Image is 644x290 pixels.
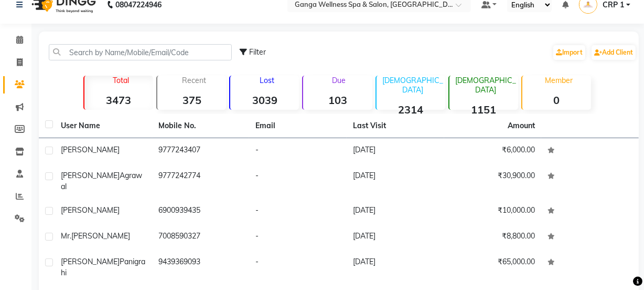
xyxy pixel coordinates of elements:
strong: 103 [303,94,372,107]
a: Add Client [592,45,636,60]
th: User Name [55,114,152,138]
span: [PERSON_NAME] [71,231,130,241]
td: [DATE] [347,138,444,164]
td: 9777242774 [152,164,250,199]
th: Amount [501,114,541,138]
td: [DATE] [347,164,444,199]
p: Total [89,76,153,85]
span: [PERSON_NAME] [61,145,120,154]
td: - [249,199,347,224]
td: 9439369093 [152,250,250,285]
td: 9777243407 [152,138,250,164]
span: Mr. [61,231,71,241]
th: Email [249,114,347,138]
th: Last Visit [347,114,444,138]
td: 7008590327 [152,224,250,250]
td: ₹10,000.00 [444,199,542,224]
span: [PERSON_NAME] [61,205,120,215]
span: Filter [249,47,266,57]
td: - [249,224,347,250]
strong: 3473 [84,94,153,107]
td: ₹30,900.00 [444,164,542,199]
p: [DEMOGRAPHIC_DATA] [454,76,518,95]
p: [DEMOGRAPHIC_DATA] [381,76,445,95]
td: - [249,138,347,164]
p: Member [527,76,591,85]
td: [DATE] [347,250,444,285]
p: Recent [162,76,226,85]
td: 6900939435 [152,199,250,224]
td: - [249,164,347,199]
strong: 0 [522,94,591,107]
strong: 1151 [449,103,518,116]
td: [DATE] [347,199,444,224]
td: - [249,250,347,285]
span: [PERSON_NAME] [61,257,120,266]
strong: 3039 [230,94,299,107]
strong: 2314 [377,103,445,116]
td: [DATE] [347,224,444,250]
th: Mobile No. [152,114,250,138]
td: ₹8,800.00 [444,224,542,250]
strong: 375 [157,94,226,107]
p: Lost [234,76,299,85]
td: ₹6,000.00 [444,138,542,164]
td: ₹65,000.00 [444,250,542,285]
a: Import [553,45,585,60]
span: [PERSON_NAME] [61,171,120,180]
p: Due [305,76,372,85]
input: Search by Name/Mobile/Email/Code [49,44,232,60]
